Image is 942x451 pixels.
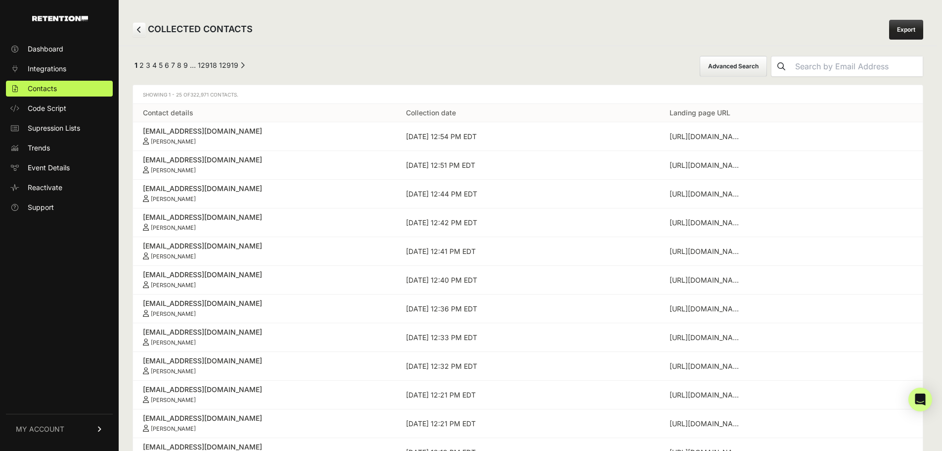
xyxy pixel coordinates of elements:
small: [PERSON_NAME] [151,253,196,260]
a: Supression Lists [6,120,113,136]
a: [EMAIL_ADDRESS][DOMAIN_NAME] [PERSON_NAME] [143,155,386,174]
span: MY ACCOUNT [16,424,64,434]
a: [EMAIL_ADDRESS][DOMAIN_NAME] [PERSON_NAME] [143,413,386,432]
div: [EMAIL_ADDRESS][DOMAIN_NAME] [143,126,386,136]
a: [EMAIL_ADDRESS][DOMAIN_NAME] [PERSON_NAME] [143,327,386,346]
span: 322,971 Contacts. [190,92,238,98]
span: Event Details [28,163,70,173]
span: Contacts [28,84,57,94]
a: Page 6 [165,61,169,69]
a: Event Details [6,160,113,176]
td: [DATE] 12:21 PM EDT [396,381,659,409]
td: [DATE] 12:21 PM EDT [396,409,659,438]
a: Page 9 [183,61,188,69]
span: Code Script [28,103,66,113]
small: [PERSON_NAME] [151,282,196,289]
div: [EMAIL_ADDRESS][DOMAIN_NAME] [143,184,386,194]
div: https://www.avsdental.com/ [670,390,744,400]
small: [PERSON_NAME] [151,138,196,145]
div: [EMAIL_ADDRESS][DOMAIN_NAME] [143,299,386,308]
a: Code Script [6,100,113,116]
a: Page 4 [152,61,157,69]
a: [EMAIL_ADDRESS][DOMAIN_NAME] [PERSON_NAME] [143,356,386,375]
a: Contact details [143,108,193,117]
span: Supression Lists [28,123,80,133]
span: … [190,61,196,69]
a: Page 7 [171,61,175,69]
a: Page 8 [177,61,181,69]
small: [PERSON_NAME] [151,368,196,375]
div: https://newdaydentistrycolorado.com/our-locations/centennial/ [670,160,744,170]
a: Export [889,20,923,40]
div: [EMAIL_ADDRESS][DOMAIN_NAME] [143,270,386,280]
span: Support [28,202,54,212]
div: https://www.avsdental.com/ [670,304,744,314]
a: [EMAIL_ADDRESS][DOMAIN_NAME] [PERSON_NAME] [143,184,386,202]
a: Contacts [6,81,113,97]
a: Page 12919 [219,61,238,69]
td: [DATE] 12:40 PM EDT [396,266,659,295]
td: [DATE] 12:32 PM EDT [396,352,659,381]
td: [DATE] 12:41 PM EDT [396,237,659,266]
div: https://kidzsmilepd.com/ [670,275,744,285]
a: [EMAIL_ADDRESS][DOMAIN_NAME] [PERSON_NAME] [143,270,386,289]
a: Reactivate [6,180,113,196]
td: [DATE] 12:51 PM EDT [396,151,659,180]
span: Dashboard [28,44,63,54]
a: Page 3 [146,61,150,69]
div: https://www.apexautomotive.com/contact-us/?gad_source=1&gad_campaignid=21002761424&gclid=Cj0KCQjw... [670,333,744,343]
div: https://alpinedentistry.com/ [670,247,744,256]
div: https://meadowbrookdental.com/staff/joseph-pelerin-dds/ [670,419,744,429]
img: Retention.com [32,16,88,21]
div: [EMAIL_ADDRESS][DOMAIN_NAME] [143,212,386,222]
small: [PERSON_NAME] [151,310,196,317]
small: [PERSON_NAME] [151,339,196,346]
a: Integrations [6,61,113,77]
td: [DATE] 12:36 PM EDT [396,295,659,323]
a: Trends [6,140,113,156]
small: [PERSON_NAME] [151,224,196,231]
a: [EMAIL_ADDRESS][DOMAIN_NAME] [PERSON_NAME] [143,126,386,145]
td: [DATE] 12:42 PM EDT [396,208,659,237]
div: [EMAIL_ADDRESS][DOMAIN_NAME] [143,241,386,251]
span: Showing 1 - 25 of [143,92,238,98]
div: https://www.avsdental.com/ [670,361,744,371]
span: Integrations [28,64,66,74]
a: [EMAIL_ADDRESS][DOMAIN_NAME] [PERSON_NAME] [143,241,386,260]
button: Advanced Search [700,56,767,77]
a: Page 12918 [198,61,217,69]
div: Pagination [133,60,245,73]
small: [PERSON_NAME] [151,397,196,403]
td: [DATE] 12:44 PM EDT [396,180,659,208]
td: [DATE] 12:54 PM EDT [396,122,659,151]
a: Collection date [406,108,456,117]
div: [EMAIL_ADDRESS][DOMAIN_NAME] [143,327,386,337]
small: [PERSON_NAME] [151,167,196,174]
span: Trends [28,143,50,153]
em: Page 1 [135,61,137,69]
a: [EMAIL_ADDRESS][DOMAIN_NAME] [PERSON_NAME] [143,212,386,231]
a: Landing page URL [670,108,730,117]
div: [EMAIL_ADDRESS][DOMAIN_NAME] [143,385,386,395]
h2: COLLECTED CONTACTS [133,22,253,37]
div: [EMAIL_ADDRESS][DOMAIN_NAME] [143,155,386,165]
div: [EMAIL_ADDRESS][DOMAIN_NAME] [143,356,386,366]
a: Page 5 [159,61,163,69]
a: MY ACCOUNT [6,414,113,444]
div: https://brockportsmiles.com/?gad_campaignid=21394475714&gbraid=0AAAAACtTv3iNGP5pmBypmG554Ux-AOGQW... [670,189,744,199]
a: [EMAIL_ADDRESS][DOMAIN_NAME] [PERSON_NAME] [143,385,386,403]
a: Dashboard [6,41,113,57]
small: [PERSON_NAME] [151,425,196,432]
a: Support [6,200,113,215]
div: https://homequalityremodeling.com/portfolio/?msclkid=282ad3ddb9e61f4eb871bb47a4b0193a [670,218,744,228]
div: Open Intercom Messenger [908,388,932,411]
td: [DATE] 12:33 PM EDT [396,323,659,352]
div: https://konnectgolf.com/ [670,132,744,142]
input: Search by Email Address [791,56,923,76]
a: Page 2 [139,61,144,69]
small: [PERSON_NAME] [151,196,196,202]
div: [EMAIL_ADDRESS][DOMAIN_NAME] [143,413,386,423]
span: Reactivate [28,183,62,193]
a: [EMAIL_ADDRESS][DOMAIN_NAME] [PERSON_NAME] [143,299,386,317]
